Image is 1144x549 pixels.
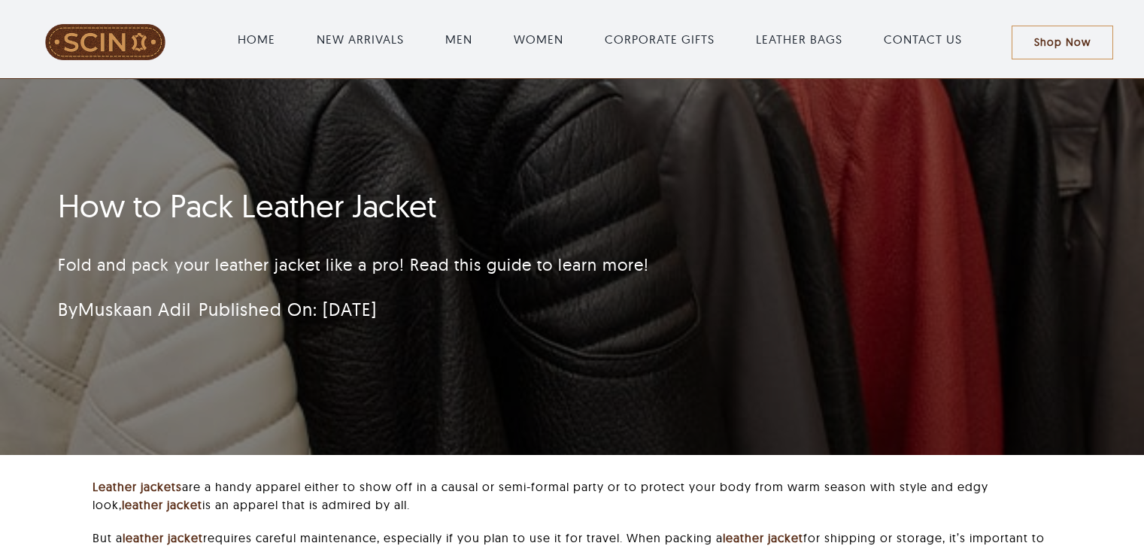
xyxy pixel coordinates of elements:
[238,30,275,48] a: HOME
[317,30,404,48] a: NEW ARRIVALS
[93,478,1061,514] p: are a handy apparel either to show off in a causal or semi-formal party or to protect your body f...
[445,30,472,48] a: MEN
[884,30,962,48] a: CONTACT US
[723,530,803,545] a: leather jacket
[78,298,191,320] a: Muskaan Adil
[756,30,842,48] a: LEATHER BAGS
[93,479,182,494] a: Leather jackets
[1012,26,1113,59] a: Shop Now
[58,253,907,278] p: Fold and pack your leather jacket like a pro! Read this guide to learn more!
[187,15,1012,63] nav: Main Menu
[123,530,203,545] a: leather jacket
[1034,36,1091,49] span: Shop Now
[58,298,191,320] span: By
[58,187,907,225] h1: How to Pack Leather Jacket
[514,30,563,48] a: WOMEN
[199,298,377,320] span: Published On: [DATE]
[122,497,202,512] a: leather jacket
[605,30,715,48] a: CORPORATE GIFTS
